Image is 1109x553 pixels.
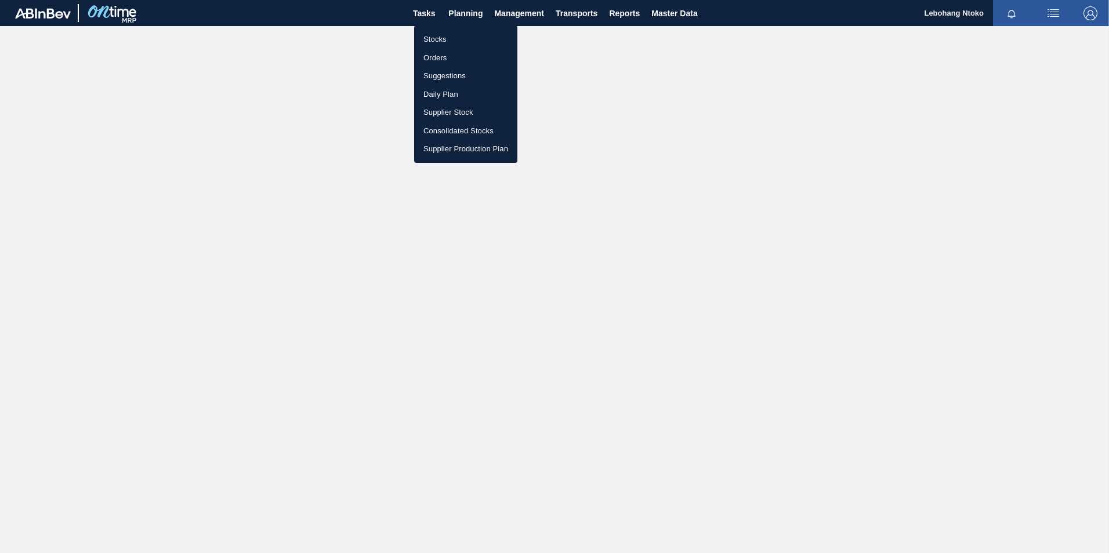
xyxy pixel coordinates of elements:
[414,49,517,67] a: Orders
[414,103,517,122] a: Supplier Stock
[414,122,517,140] a: Consolidated Stocks
[414,140,517,158] a: Supplier Production Plan
[414,85,517,104] a: Daily Plan
[414,30,517,49] a: Stocks
[414,67,517,85] a: Suggestions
